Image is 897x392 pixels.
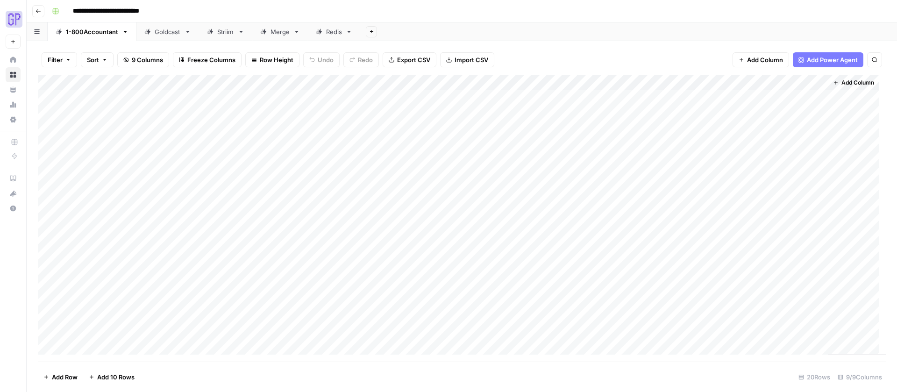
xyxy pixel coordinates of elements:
img: Growth Plays Logo [6,11,22,28]
button: Filter [42,52,77,67]
span: Import CSV [455,55,488,64]
span: Undo [318,55,334,64]
button: Row Height [245,52,299,67]
button: Add Power Agent [793,52,863,67]
span: Redo [358,55,373,64]
a: AirOps Academy [6,171,21,186]
button: Undo [303,52,340,67]
button: What's new? [6,186,21,201]
div: Redis [326,27,342,36]
button: Redo [343,52,379,67]
button: Add Column [733,52,789,67]
div: What's new? [6,186,20,200]
button: Add Row [38,370,83,385]
span: Export CSV [397,55,430,64]
div: 9/9 Columns [834,370,886,385]
span: Freeze Columns [187,55,235,64]
a: Striim [199,22,252,41]
div: 1-800Accountant [66,27,118,36]
button: Import CSV [440,52,494,67]
span: Add Row [52,372,78,382]
span: Filter [48,55,63,64]
button: Add Column [829,77,878,89]
a: Settings [6,112,21,127]
span: 9 Columns [132,55,163,64]
a: Usage [6,97,21,112]
button: Freeze Columns [173,52,242,67]
a: Redis [308,22,360,41]
span: Sort [87,55,99,64]
button: Workspace: Growth Plays [6,7,21,31]
button: Help + Support [6,201,21,216]
a: 1-800Accountant [48,22,136,41]
button: Export CSV [383,52,436,67]
span: Add Column [747,55,783,64]
div: Striim [217,27,234,36]
span: Add 10 Rows [97,372,135,382]
div: Goldcast [155,27,181,36]
span: Add Power Agent [807,55,858,64]
a: Goldcast [136,22,199,41]
button: Add 10 Rows [83,370,140,385]
a: Your Data [6,82,21,97]
div: 20 Rows [795,370,834,385]
span: Row Height [260,55,293,64]
button: 9 Columns [117,52,169,67]
button: Sort [81,52,114,67]
a: Home [6,52,21,67]
span: Add Column [841,78,874,87]
a: Browse [6,67,21,82]
a: Merge [252,22,308,41]
div: Merge [271,27,290,36]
